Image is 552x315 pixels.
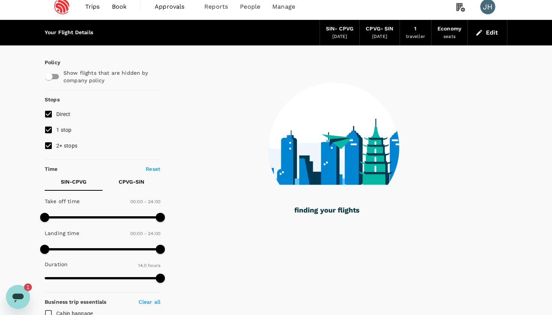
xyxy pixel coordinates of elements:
[155,2,192,11] span: Approvals
[272,2,295,11] span: Manage
[414,25,416,33] div: 1
[294,208,359,214] g: finding your flights
[45,197,80,205] p: Take off time
[45,229,79,237] p: Landing time
[240,2,260,11] span: People
[56,143,77,149] span: 2+ stops
[24,283,39,291] iframe: Number of unread messages
[61,178,86,185] p: SIN - CPVG
[443,33,455,41] div: seats
[406,33,425,41] div: traveller
[56,111,71,117] span: Direct
[437,25,462,33] div: Economy
[45,59,51,66] p: Policy
[474,27,501,39] button: Edit
[45,29,93,37] div: Your Flight Details
[139,298,160,306] p: Clear all
[63,69,155,84] p: Show flights that are hidden by company policy
[372,33,387,41] div: [DATE]
[119,178,144,185] p: CPVG - SIN
[146,165,160,173] p: Reset
[56,127,72,133] span: 1 stop
[130,199,160,204] span: 00:00 - 24:00
[204,2,228,11] span: Reports
[6,285,30,309] iframe: Button to launch messaging window, 1 unread message
[326,25,353,33] div: SIN - CPVG
[130,231,160,236] span: 00:00 - 24:00
[332,33,347,41] div: [DATE]
[366,25,393,33] div: CPVG - SIN
[45,261,68,268] p: Duration
[85,2,100,11] span: Trips
[45,299,107,305] strong: Business trip essentials
[45,96,60,102] strong: Stops
[112,2,127,11] span: Book
[45,165,58,173] p: Time
[138,263,161,268] span: 14.0 hours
